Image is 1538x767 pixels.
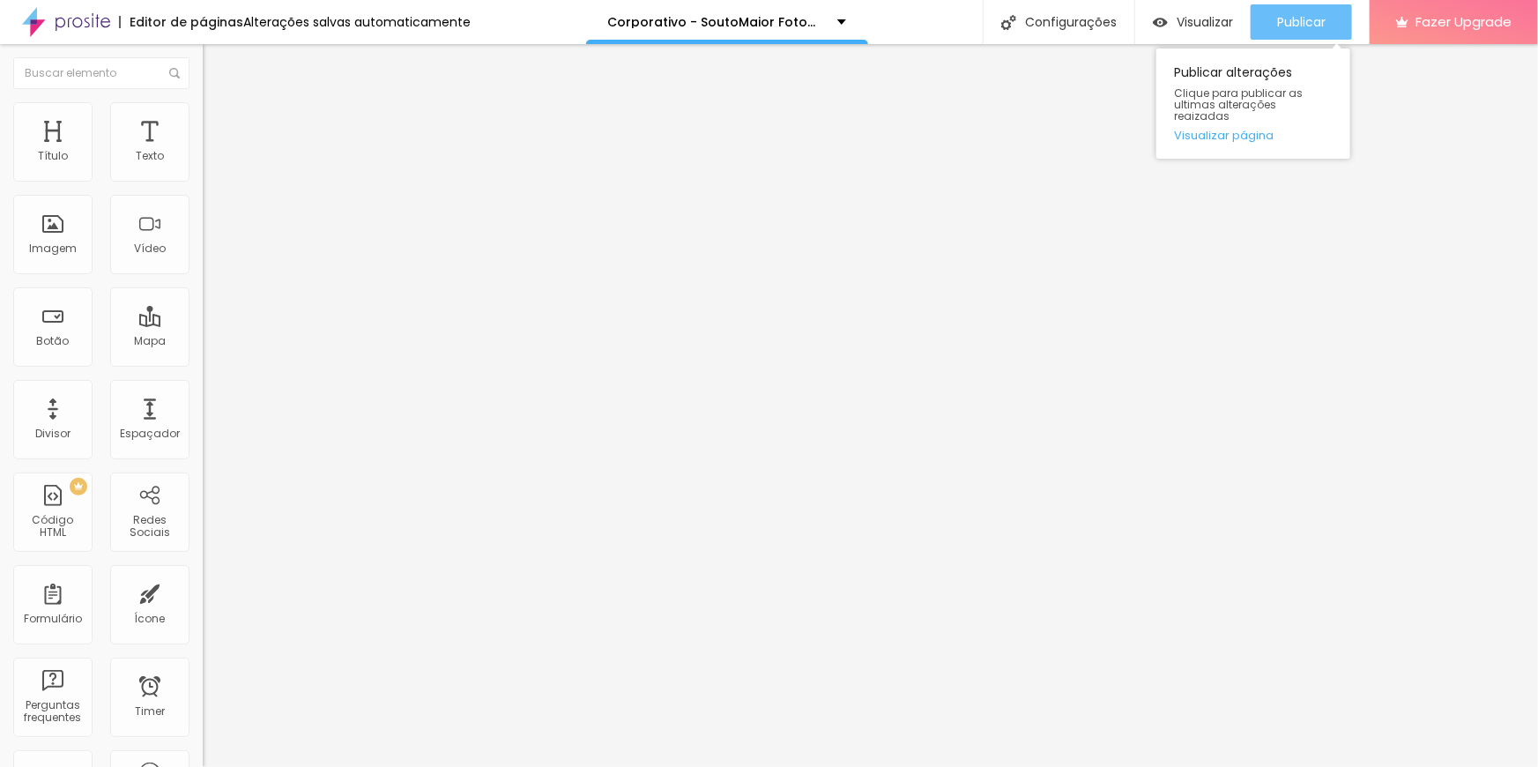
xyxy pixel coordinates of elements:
[169,68,180,78] img: Icone
[134,335,166,347] div: Mapa
[1153,15,1168,30] img: view-1.svg
[13,57,189,89] input: Buscar elemento
[1277,15,1326,29] span: Publicar
[135,705,165,718] div: Timer
[1174,130,1333,141] a: Visualizar página
[1135,4,1251,40] button: Visualizar
[1156,48,1350,159] div: Publicar alterações
[115,514,184,540] div: Redes Sociais
[136,150,164,162] div: Texto
[37,335,70,347] div: Botão
[29,242,77,255] div: Imagem
[24,613,82,625] div: Formulário
[1001,15,1016,30] img: Icone
[119,16,243,28] div: Editor de páginas
[608,16,824,28] p: Corporativo - SoutoMaior Fotografia
[135,613,166,625] div: Ícone
[1251,4,1352,40] button: Publicar
[38,150,68,162] div: Título
[1174,87,1333,123] span: Clique para publicar as ultimas alterações reaizadas
[134,242,166,255] div: Vídeo
[243,16,471,28] div: Alterações salvas automaticamente
[35,428,71,440] div: Divisor
[1177,15,1233,29] span: Visualizar
[18,699,87,725] div: Perguntas frequentes
[120,428,180,440] div: Espaçador
[1415,14,1512,29] span: Fazer Upgrade
[18,514,87,540] div: Código HTML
